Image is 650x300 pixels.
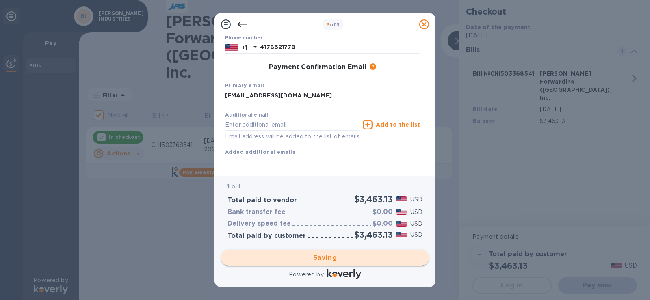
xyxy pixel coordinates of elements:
[396,232,407,237] img: USD
[410,208,422,216] p: USD
[227,183,240,190] b: 1 bill
[225,119,360,131] input: Enter additional email
[225,82,264,88] b: Primary email
[289,270,323,279] p: Powered by
[396,196,407,202] img: USD
[327,269,361,279] img: Logo
[227,220,291,228] h3: Delivery speed fee
[225,90,420,102] input: Enter your primary name
[396,221,407,227] img: USD
[225,113,268,118] label: Additional email
[227,232,306,240] h3: Total paid by customer
[410,220,422,228] p: USD
[225,132,360,141] p: Email address will be added to the list of emails
[396,209,407,215] img: USD
[410,195,422,204] p: USD
[327,22,340,28] b: of 3
[376,121,420,128] u: Add to the list
[354,194,393,204] h2: $3,463.13
[373,208,393,216] h3: $0.00
[227,196,297,204] h3: Total paid to vendor
[354,230,393,240] h2: $3,463.13
[225,149,295,155] b: Added additional emails
[241,43,247,52] p: +1
[373,220,393,228] h3: $0.00
[225,43,238,52] img: US
[327,22,330,28] span: 3
[410,231,422,239] p: USD
[260,41,420,54] input: Enter your phone number
[269,63,366,71] h3: Payment Confirmation Email
[225,36,262,41] label: Phone number
[227,208,286,216] h3: Bank transfer fee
